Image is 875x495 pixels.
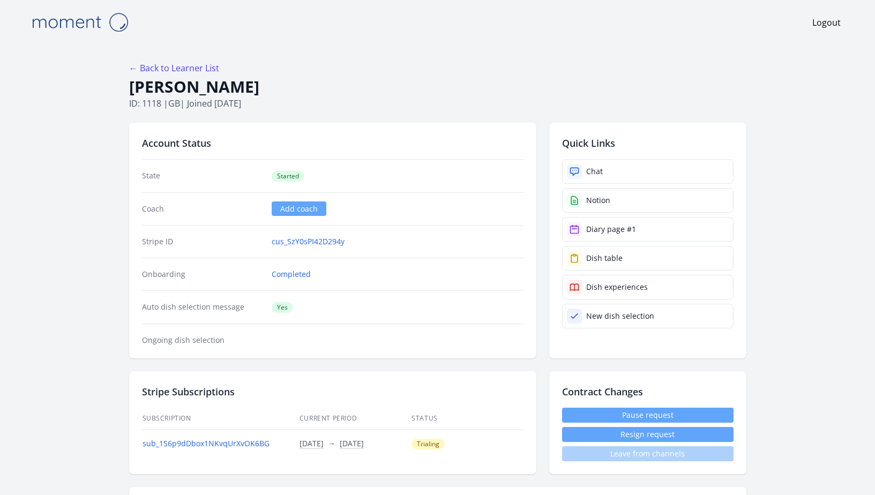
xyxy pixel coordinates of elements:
th: Subscription [142,408,299,430]
div: Dish table [586,253,623,264]
h1: [PERSON_NAME] [129,77,746,97]
span: gb [168,97,180,109]
div: New dish selection [586,311,654,321]
button: [DATE] [340,438,364,449]
span: Started [272,171,304,182]
dt: State [142,170,264,182]
th: Current Period [299,408,411,430]
a: New dish selection [562,304,734,328]
span: Trialing [412,439,445,449]
a: ← Back to Learner List [129,62,219,74]
a: Dish experiences [562,275,734,299]
dt: Stripe ID [142,236,264,247]
a: Notion [562,188,734,213]
a: Logout [812,16,841,29]
dt: Onboarding [142,269,264,280]
div: Dish experiences [586,282,648,292]
span: Yes [272,302,293,313]
a: cus_SzY0sPI42D294y [272,236,345,247]
h2: Account Status [142,136,523,151]
dt: Auto dish selection message [142,302,264,313]
th: Status [411,408,523,430]
img: Moment [26,9,133,36]
a: sub_1S6p9dDbox1NKvqUrXvOK6BG [143,438,270,448]
a: Chat [562,159,734,184]
a: Add coach [272,201,326,216]
button: Resign request [562,427,734,442]
p: ID: 1118 | | Joined [DATE] [129,97,746,110]
a: Dish table [562,246,734,271]
span: → [328,438,335,448]
h2: Stripe Subscriptions [142,384,523,399]
h2: Quick Links [562,136,734,151]
div: Notion [586,195,610,206]
a: Completed [272,269,311,280]
div: Chat [586,166,603,177]
dt: Coach [142,204,264,214]
a: Diary page #1 [562,217,734,242]
h2: Contract Changes [562,384,734,399]
span: Leave from channels [562,446,734,461]
dt: Ongoing dish selection [142,335,264,346]
button: [DATE] [300,438,324,449]
div: Diary page #1 [586,224,636,235]
a: Pause request [562,408,734,423]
